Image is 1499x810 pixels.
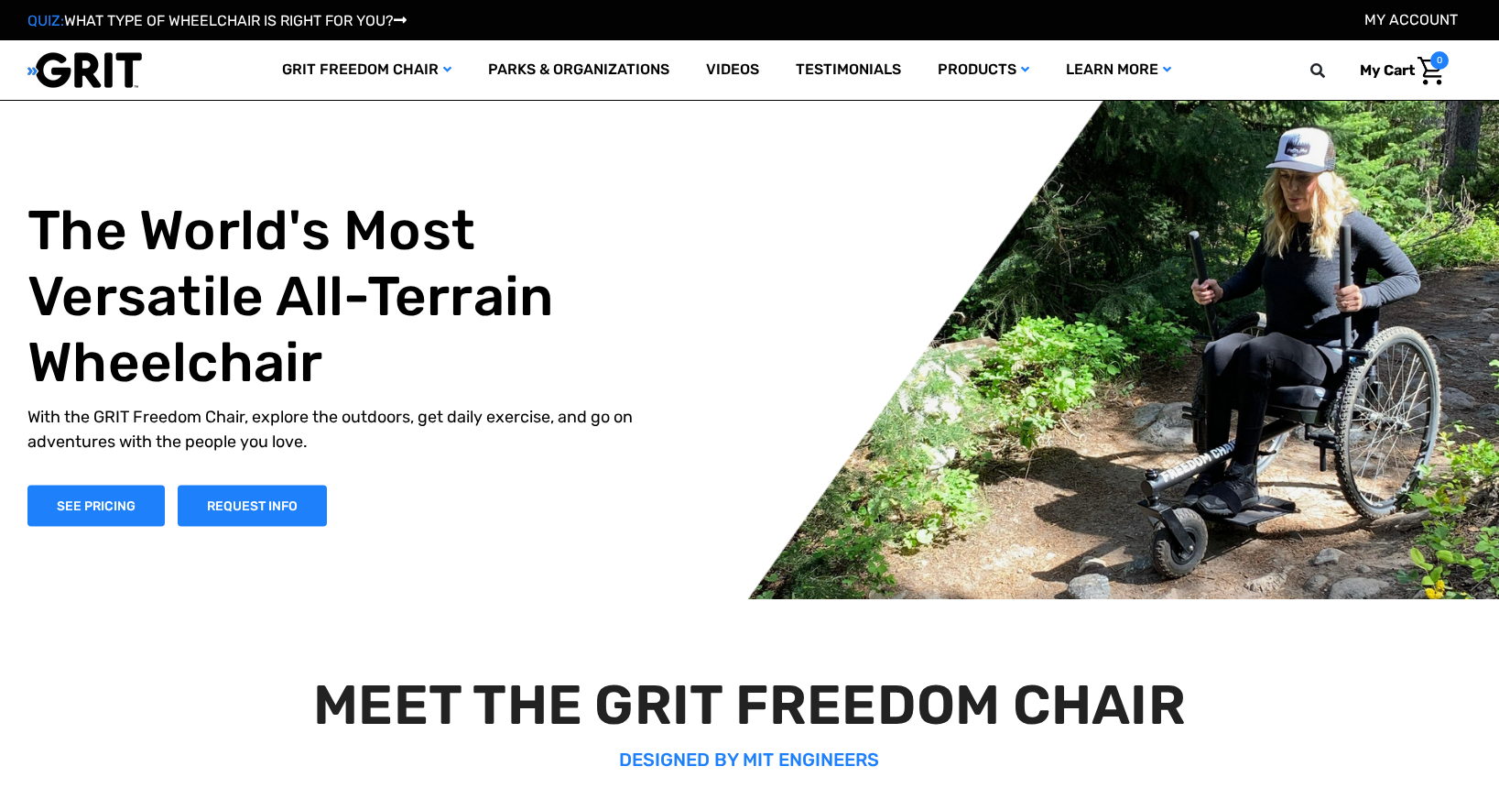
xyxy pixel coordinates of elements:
[1360,61,1415,79] span: My Cart
[688,40,777,100] a: Videos
[27,197,674,395] h1: The World's Most Versatile All-Terrain Wheelchair
[777,40,919,100] a: Testimonials
[1319,51,1346,90] input: Search
[178,485,327,526] a: Slide number 1, Request Information
[264,40,470,100] a: GRIT Freedom Chair
[1048,40,1189,100] a: Learn More
[1418,57,1444,85] img: Cart
[27,51,142,89] img: GRIT All-Terrain Wheelchair and Mobility Equipment
[27,12,407,29] a: QUIZ:WHAT TYPE OF WHEELCHAIR IS RIGHT FOR YOU?
[27,404,674,454] p: With the GRIT Freedom Chair, explore the outdoors, get daily exercise, and go on adventures with ...
[38,746,1461,773] p: DESIGNED BY MIT ENGINEERS
[1430,51,1449,70] span: 0
[1346,51,1449,90] a: Cart with 0 items
[919,40,1048,100] a: Products
[470,40,688,100] a: Parks & Organizations
[1364,11,1458,28] a: Account
[27,12,64,29] span: QUIZ:
[38,673,1461,739] h2: MEET THE GRIT FREEDOM CHAIR
[27,485,165,526] a: Shop Now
